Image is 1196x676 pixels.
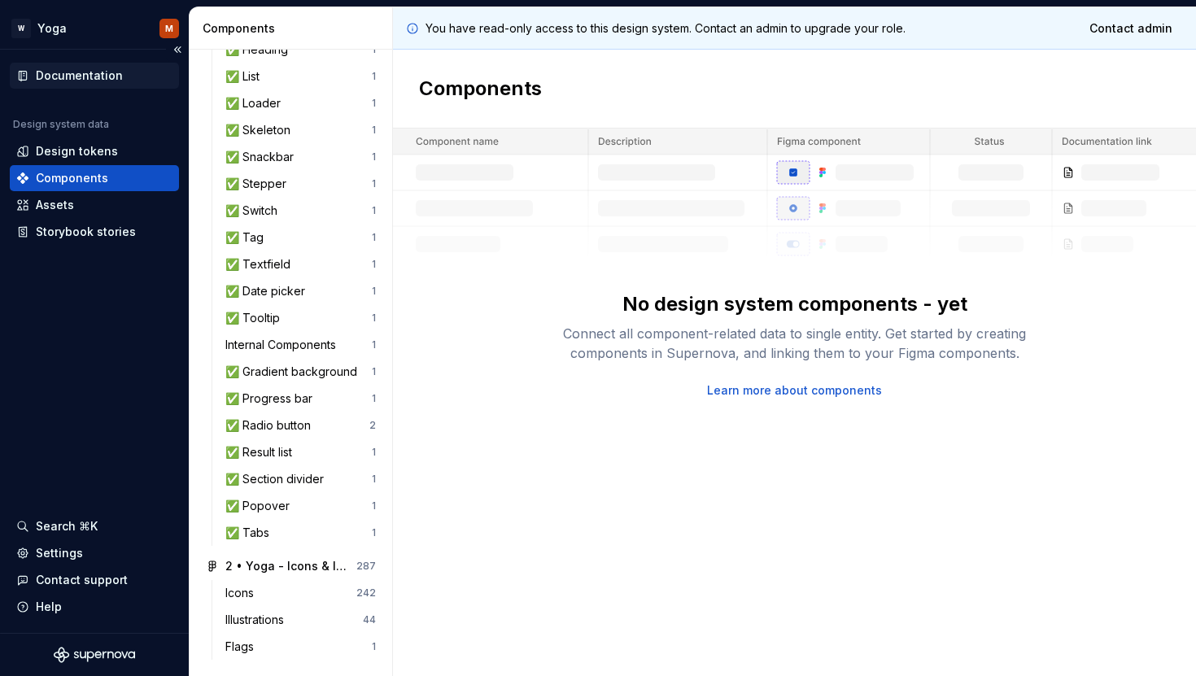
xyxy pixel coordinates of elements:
div: Storybook stories [36,224,136,240]
div: Components [36,170,108,186]
a: ✅ Gradient background1 [219,359,382,385]
div: ✅ Tabs [225,525,276,541]
div: Illustrations [225,612,290,628]
a: Learn more about components [707,382,882,399]
div: 242 [356,587,376,600]
svg: Supernova Logo [54,647,135,663]
h2: Components [419,76,542,102]
div: ✅ Skeleton [225,122,297,138]
div: ✅ Section divider [225,471,330,487]
div: ✅ List [225,68,266,85]
div: M [165,22,173,35]
div: ✅ Tooltip [225,310,286,326]
a: ✅ Heading1 [219,37,382,63]
div: Design tokens [36,143,118,159]
a: ✅ Radio button2 [219,412,382,438]
div: Help [36,599,62,615]
div: W [11,19,31,38]
div: ✅ Switch [225,203,284,219]
div: Yoga [37,20,67,37]
a: ✅ Popover1 [219,493,382,519]
div: 1 [372,177,376,190]
a: Settings [10,540,179,566]
button: Search ⌘K [10,513,179,539]
a: ✅ Switch1 [219,198,382,224]
a: ✅ Section divider1 [219,466,382,492]
div: ✅ Textfield [225,256,297,273]
div: 1 [372,473,376,486]
a: Documentation [10,63,179,89]
div: 44 [363,613,376,626]
span: Contact admin [1089,20,1172,37]
a: Internal Components1 [219,332,382,358]
div: ✅ Stepper [225,176,293,192]
div: 1 [372,499,376,512]
a: ✅ List1 [219,63,382,89]
a: ✅ Snackbar1 [219,144,382,170]
div: Settings [36,545,83,561]
div: 1 [372,97,376,110]
div: 1 [372,526,376,539]
div: 1 [372,150,376,164]
div: ✅ Radio button [225,417,317,434]
a: ✅ Stepper1 [219,171,382,197]
div: ✅ Popover [225,498,296,514]
button: Help [10,594,179,620]
a: Storybook stories [10,219,179,245]
div: 1 [372,124,376,137]
a: ✅ Date picker1 [219,278,382,304]
div: ✅ Heading [225,41,295,58]
div: ✅ Snackbar [225,149,300,165]
a: Flags1 [219,634,382,660]
a: ✅ Textfield1 [219,251,382,277]
a: ✅ Tabs1 [219,520,382,546]
div: Internal Components [225,337,343,353]
a: ✅ Result list1 [219,439,382,465]
div: ✅ Loader [225,95,287,111]
div: 1 [372,365,376,378]
div: 1 [372,446,376,459]
div: ✅ Progress bar [225,390,319,407]
div: 2 • Yoga - Icons & Ilustrations [225,558,347,574]
div: Assets [36,197,74,213]
div: 1 [372,258,376,271]
div: Components [203,20,386,37]
div: 1 [372,285,376,298]
button: Collapse sidebar [166,38,189,61]
div: 1 [372,43,376,56]
div: ✅ Date picker [225,283,312,299]
div: 1 [372,70,376,83]
a: Design tokens [10,138,179,164]
div: ✅ Gradient background [225,364,364,380]
div: 2 [369,419,376,432]
div: 1 [372,392,376,405]
div: No design system components - yet [622,291,967,317]
div: Connect all component-related data to single entity. Get started by creating components in Supern... [535,324,1055,363]
div: ✅ Tag [225,229,270,246]
button: Contact support [10,567,179,593]
p: You have read-only access to this design system. Contact an admin to upgrade your role. [426,20,906,37]
div: 1 [372,204,376,217]
a: Illustrations44 [219,607,382,633]
a: Icons242 [219,580,382,606]
div: Design system data [13,118,109,131]
div: 287 [356,560,376,573]
div: 1 [372,231,376,244]
div: 1 [372,640,376,653]
button: WYogaM [3,11,186,46]
a: ✅ Tooltip1 [219,305,382,331]
a: ✅ Progress bar1 [219,386,382,412]
a: Assets [10,192,179,218]
div: 1 [372,312,376,325]
div: ✅ Result list [225,444,299,460]
a: ✅ Tag1 [219,225,382,251]
div: Flags [225,639,260,655]
a: 2 • Yoga - Icons & Ilustrations287 [199,553,382,579]
a: Contact admin [1079,14,1183,43]
div: Documentation [36,68,123,84]
div: 1 [372,338,376,351]
a: ✅ Skeleton1 [219,117,382,143]
a: ✅ Loader1 [219,90,382,116]
div: Icons [225,585,260,601]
